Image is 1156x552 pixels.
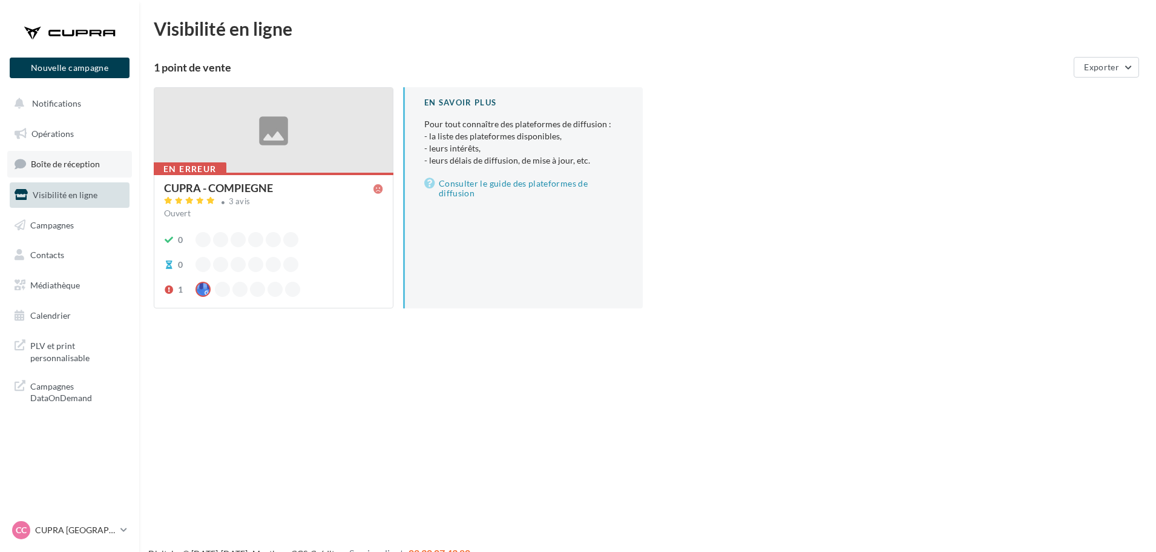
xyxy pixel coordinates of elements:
[35,524,116,536] p: CUPRA [GEOGRAPHIC_DATA]
[154,162,226,176] div: En erreur
[154,62,1069,73] div: 1 point de vente
[30,219,74,230] span: Campagnes
[164,195,383,210] a: 3 avis
[32,98,81,108] span: Notifications
[16,524,27,536] span: CC
[7,121,132,147] a: Opérations
[7,242,132,268] a: Contacts
[33,190,97,200] span: Visibilité en ligne
[424,97,623,108] div: En savoir plus
[424,142,623,155] li: - leurs intérêts,
[424,155,623,167] li: - leurs délais de diffusion, de mise à jour, etc.
[7,373,132,409] a: Campagnes DataOnDemand
[7,303,132,328] a: Calendrier
[10,519,130,542] a: CC CUPRA [GEOGRAPHIC_DATA]
[7,91,127,116] button: Notifications
[424,130,623,142] li: - la liste des plateformes disponibles,
[7,273,132,298] a: Médiathèque
[164,182,273,193] div: CUPRA - COMPIEGNE
[154,19,1141,38] div: Visibilité en ligne
[164,208,191,218] span: Ouvert
[30,280,80,290] span: Médiathèque
[7,151,132,177] a: Boîte de réception
[178,284,183,296] div: 1
[30,310,71,321] span: Calendrier
[178,234,183,246] div: 0
[178,259,183,271] div: 0
[424,118,623,167] p: Pour tout connaître des plateformes de diffusion :
[1084,62,1119,72] span: Exporter
[30,378,125,404] span: Campagnes DataOnDemand
[30,338,125,364] span: PLV et print personnalisable
[7,182,132,208] a: Visibilité en ligne
[424,176,623,201] a: Consulter le guide des plateformes de diffusion
[1074,57,1139,78] button: Exporter
[31,159,100,169] span: Boîte de réception
[7,333,132,368] a: PLV et print personnalisable
[10,58,130,78] button: Nouvelle campagne
[30,250,64,260] span: Contacts
[31,128,74,139] span: Opérations
[7,213,132,238] a: Campagnes
[229,198,251,205] div: 3 avis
